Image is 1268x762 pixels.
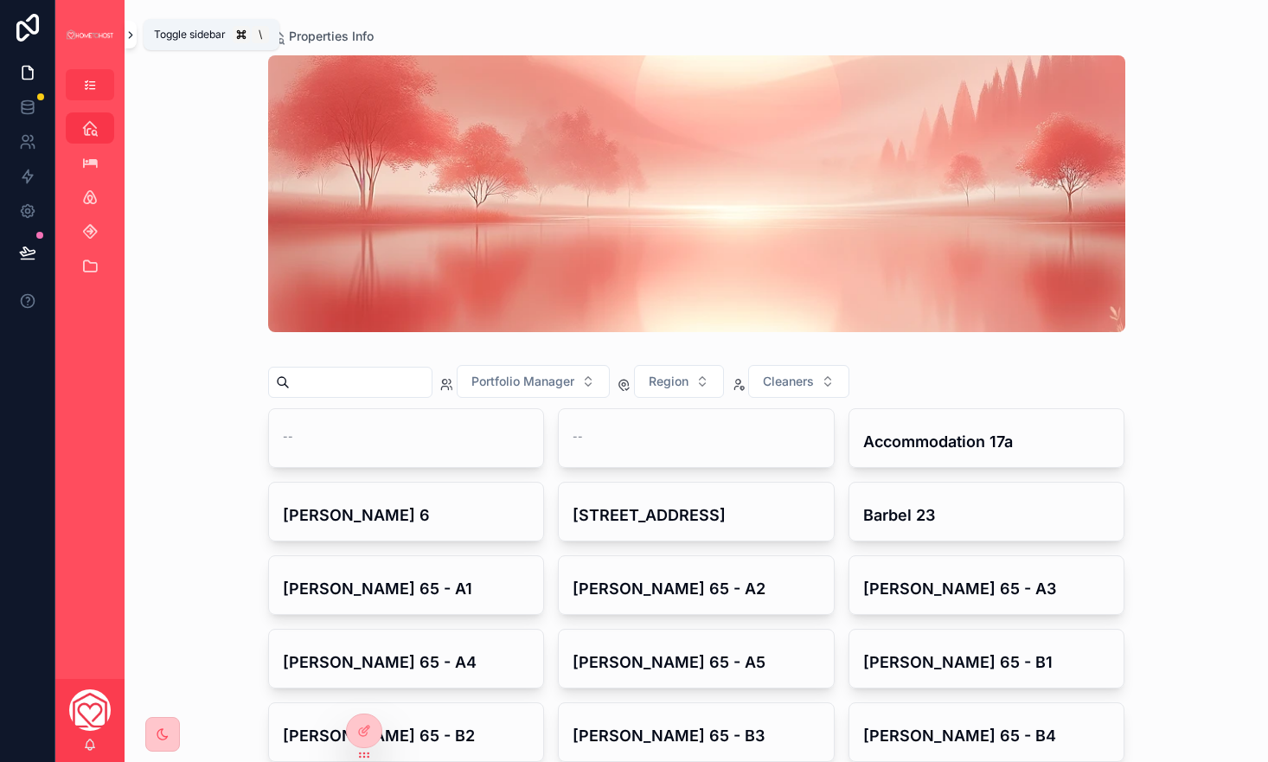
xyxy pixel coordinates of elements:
[849,629,1125,688] a: [PERSON_NAME] 65 - B1
[863,503,1111,527] h4: Barbel 23
[573,503,820,527] h4: [STREET_ADDRESS]
[849,555,1125,615] a: [PERSON_NAME] 65 - A3
[863,430,1111,453] h4: Accommodation 17a
[863,577,1111,600] h4: [PERSON_NAME] 65 - A3
[849,408,1125,468] a: Accommodation 17a
[283,577,530,600] h4: [PERSON_NAME] 65 - A1
[268,408,545,468] a: --
[283,430,293,444] span: --
[268,28,374,45] a: Properties Info
[66,29,114,39] img: App logo
[283,724,530,747] h4: [PERSON_NAME] 65 - B2
[849,702,1125,762] a: [PERSON_NAME] 65 - B4
[573,650,820,674] h4: [PERSON_NAME] 65 - A5
[634,365,724,398] button: Select Button
[283,650,530,674] h4: [PERSON_NAME] 65 - A4
[55,100,125,304] div: scrollable content
[289,28,374,45] span: Properties Info
[558,629,835,688] a: [PERSON_NAME] 65 - A5
[863,650,1111,674] h4: [PERSON_NAME] 65 - B1
[573,577,820,600] h4: [PERSON_NAME] 65 - A2
[573,430,583,444] span: --
[558,702,835,762] a: [PERSON_NAME] 65 - B3
[154,28,226,42] span: Toggle sidebar
[283,503,530,527] h4: [PERSON_NAME] 6
[558,482,835,541] a: [STREET_ADDRESS]
[268,555,545,615] a: [PERSON_NAME] 65 - A1
[558,408,835,468] a: --
[573,724,820,747] h4: [PERSON_NAME] 65 - B3
[268,482,545,541] a: [PERSON_NAME] 6
[253,28,267,42] span: \
[863,724,1111,747] h4: [PERSON_NAME] 65 - B4
[748,365,849,398] button: Select Button
[457,365,610,398] button: Select Button
[649,373,688,390] span: Region
[268,702,545,762] a: [PERSON_NAME] 65 - B2
[471,373,574,390] span: Portfolio Manager
[268,629,545,688] a: [PERSON_NAME] 65 - A4
[763,373,814,390] span: Cleaners
[849,482,1125,541] a: Barbel 23
[558,555,835,615] a: [PERSON_NAME] 65 - A2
